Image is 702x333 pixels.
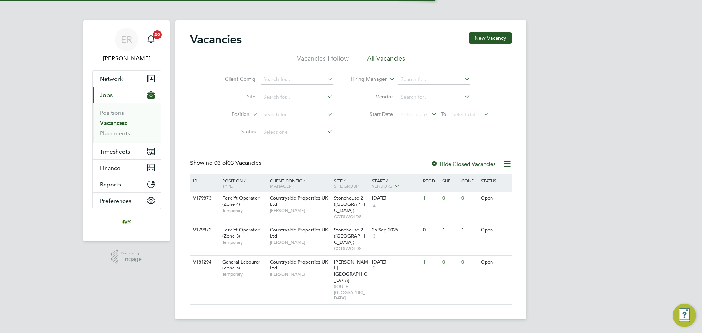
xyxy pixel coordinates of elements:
[92,54,161,63] span: Emma Randall
[214,128,256,135] label: Status
[334,195,365,213] span: Stonehouse 2 ([GEOGRAPHIC_DATA])
[270,259,328,271] span: Countryside Properties UK Ltd
[191,192,217,205] div: V179873
[421,192,440,205] div: 1
[92,28,161,63] a: ER[PERSON_NAME]
[207,111,249,118] label: Position
[401,111,427,118] span: Select date
[469,32,512,44] button: New Vacancy
[100,197,131,204] span: Preferences
[93,193,161,209] button: Preferences
[441,256,460,269] div: 0
[421,256,440,269] div: 1
[93,176,161,192] button: Reports
[214,159,261,167] span: 03 Vacancies
[421,174,440,187] div: Reqd
[93,103,161,143] div: Jobs
[144,28,158,51] a: 20
[297,54,349,67] li: Vacancies I follow
[222,271,266,277] span: Temporary
[332,174,370,192] div: Site /
[334,214,369,220] span: COTSWOLDS
[100,120,127,126] a: Vacancies
[100,164,120,171] span: Finance
[398,92,470,102] input: Search for...
[345,76,387,83] label: Hiring Manager
[431,160,496,167] label: Hide Closed Vacancies
[214,93,256,100] label: Site
[191,223,217,237] div: V179872
[439,109,448,119] span: To
[153,30,162,39] span: 20
[93,160,161,176] button: Finance
[261,75,333,85] input: Search for...
[100,92,113,99] span: Jobs
[270,183,291,189] span: Manager
[460,223,479,237] div: 1
[121,35,132,44] span: ER
[452,111,479,118] span: Select date
[441,174,460,187] div: Sub
[270,208,330,213] span: [PERSON_NAME]
[222,183,233,189] span: Type
[121,250,142,256] span: Powered by
[217,174,268,192] div: Position /
[334,259,368,284] span: [PERSON_NAME][GEOGRAPHIC_DATA]
[334,246,369,251] span: COTSWOLDS
[334,183,359,189] span: Site Group
[83,20,170,241] nav: Main navigation
[441,192,460,205] div: 0
[93,87,161,103] button: Jobs
[190,32,242,47] h2: Vacancies
[372,183,392,189] span: Vendors
[191,174,217,187] div: ID
[372,233,377,239] span: 3
[121,216,132,228] img: ivyresourcegroup-logo-retina.png
[222,259,260,271] span: General Labourer (Zone 5)
[261,127,333,137] input: Select one
[261,92,333,102] input: Search for...
[479,256,511,269] div: Open
[270,195,328,207] span: Countryside Properties UK Ltd
[270,271,330,277] span: [PERSON_NAME]
[334,284,369,301] span: SOUTH-[GEOGRAPHIC_DATA]
[334,227,365,245] span: Stonehouse 2 ([GEOGRAPHIC_DATA])
[351,93,393,100] label: Vendor
[121,256,142,262] span: Engage
[398,75,470,85] input: Search for...
[222,239,266,245] span: Temporary
[441,223,460,237] div: 1
[268,174,332,192] div: Client Config /
[190,159,263,167] div: Showing
[370,174,421,193] div: Start /
[673,304,696,327] button: Engage Resource Center
[479,223,511,237] div: Open
[372,227,419,233] div: 25 Sep 2025
[372,201,377,208] span: 3
[93,71,161,87] button: Network
[100,109,124,116] a: Positions
[100,148,130,155] span: Timesheets
[222,195,260,207] span: Forklift Operator (Zone 4)
[261,110,333,120] input: Search for...
[351,111,393,117] label: Start Date
[372,265,377,271] span: 2
[191,256,217,269] div: V181294
[92,216,161,228] a: Go to home page
[367,54,405,67] li: All Vacancies
[270,239,330,245] span: [PERSON_NAME]
[372,195,419,201] div: [DATE]
[460,174,479,187] div: Conf
[214,159,227,167] span: 03 of
[93,143,161,159] button: Timesheets
[460,192,479,205] div: 0
[100,75,123,82] span: Network
[372,259,419,265] div: [DATE]
[222,227,260,239] span: Forklift Operator (Zone 3)
[479,192,511,205] div: Open
[270,227,328,239] span: Countryside Properties UK Ltd
[222,208,266,213] span: Temporary
[111,250,142,264] a: Powered byEngage
[460,256,479,269] div: 0
[479,174,511,187] div: Status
